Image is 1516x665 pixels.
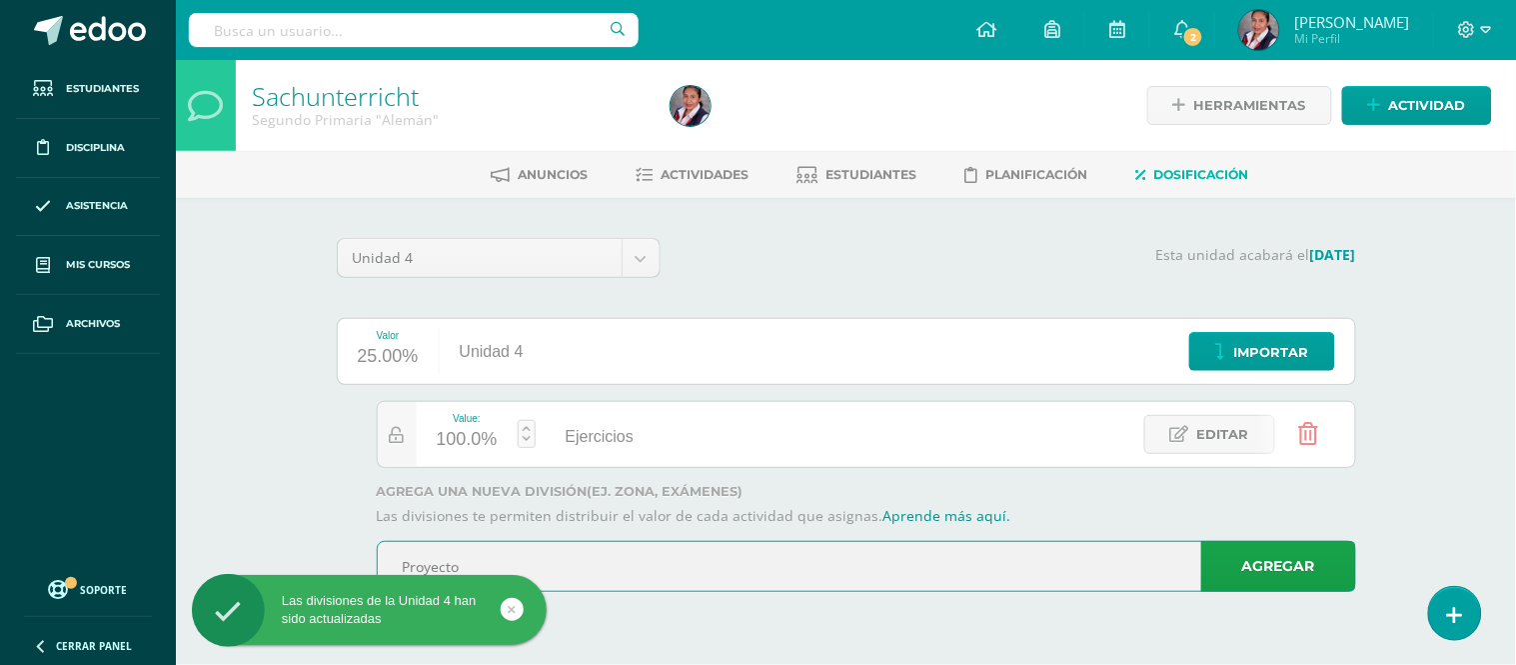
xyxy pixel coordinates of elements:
a: Importar [1189,332,1335,371]
a: Estudiantes [16,60,160,119]
input: Escribe el nombre de la división aquí [378,542,1355,591]
div: 25.00% [358,341,419,373]
span: Mi Perfil [1294,30,1409,47]
span: Estudiantes [66,81,139,97]
span: Actividades [662,167,750,182]
span: Soporte [81,583,128,597]
div: 100.0% [437,424,498,456]
span: Asistencia [66,198,128,214]
a: Dosificación [1136,159,1249,191]
strong: (ej. Zona, Exámenes) [588,484,744,499]
div: Valor [358,330,419,341]
a: Planificación [965,159,1088,191]
a: Actividades [637,159,750,191]
span: Estudiantes [826,167,917,182]
img: 7553e2040392ab0c00c32bf568c83c81.png [671,86,711,126]
span: Disciplina [66,140,125,156]
p: Las divisiones te permiten distribuir el valor de cada actividad que asignas. [377,507,1356,525]
span: Herramientas [1194,87,1306,124]
a: Agregar [1201,541,1356,592]
span: 2 [1182,26,1204,48]
div: Unidad 4 [440,319,544,384]
span: Unidad 4 [353,239,607,277]
span: Archivos [66,316,120,332]
input: Busca un usuario... [189,13,639,47]
img: 7553e2040392ab0c00c32bf568c83c81.png [1239,10,1279,50]
a: Mis cursos [16,236,160,295]
span: Planificación [986,167,1088,182]
a: Unidad 4 [338,239,660,277]
span: Ejercicios [566,428,634,445]
a: Aprende más aquí. [883,506,1011,525]
a: Estudiantes [797,159,917,191]
h1: Sachunterricht [252,82,647,110]
span: Actividad [1389,87,1466,124]
div: Las divisiones de la Unidad 4 han sido actualizadas [192,592,547,628]
span: Mis cursos [66,257,130,273]
span: Anuncios [519,167,589,182]
span: Editar [1197,416,1249,453]
a: Anuncios [492,159,589,191]
span: [PERSON_NAME] [1294,12,1409,32]
a: Sachunterricht [252,79,419,113]
span: Cerrar panel [56,639,132,653]
div: Segundo Primaria 'Alemán' [252,110,647,129]
p: Esta unidad acabará el [685,246,1356,264]
label: Agrega una nueva división [377,484,1356,499]
span: Importar [1234,334,1309,371]
div: Value: [437,413,498,424]
a: Actividad [1342,86,1492,125]
a: Soporte [24,575,152,602]
a: Herramientas [1147,86,1332,125]
span: Dosificación [1154,167,1249,182]
a: Disciplina [16,119,160,178]
a: Archivos [16,295,160,354]
strong: [DATE] [1310,245,1356,264]
a: Asistencia [16,178,160,237]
